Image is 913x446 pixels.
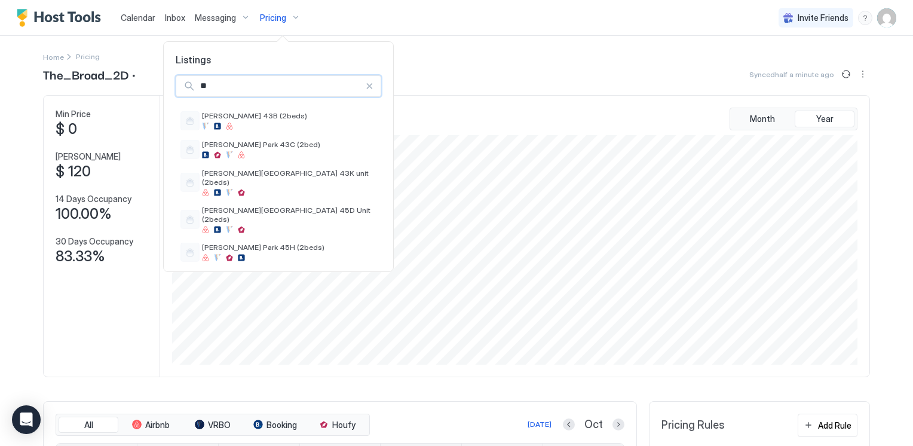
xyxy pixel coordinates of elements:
span: [PERSON_NAME] Park 43C (2bed) [202,140,376,149]
span: [PERSON_NAME] Park 45H (2beds) [202,243,376,252]
span: Listings [164,54,393,66]
span: [PERSON_NAME] 43B (2beds) [202,111,376,120]
span: [PERSON_NAME][GEOGRAPHIC_DATA] 45D Unit (2beds) [202,206,376,224]
input: Input Field [195,76,365,96]
div: Open Intercom Messenger [12,405,41,434]
span: [PERSON_NAME][GEOGRAPHIC_DATA] 43K unit (2beds) [202,169,376,187]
